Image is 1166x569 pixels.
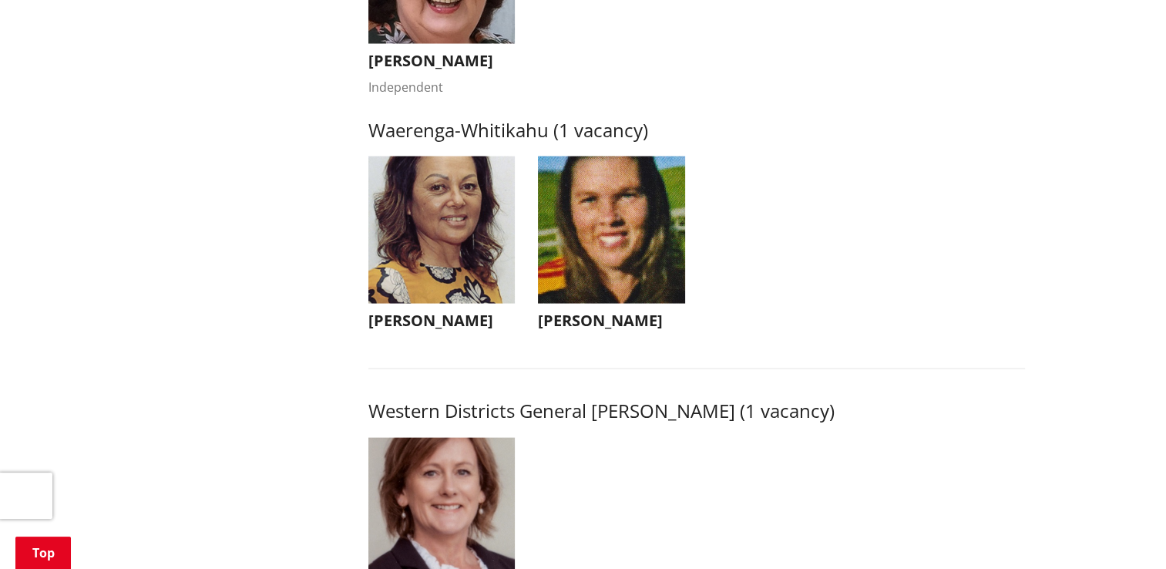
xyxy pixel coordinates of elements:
h3: Western Districts General [PERSON_NAME] (1 vacancy) [368,400,1025,423]
button: [PERSON_NAME] [368,157,516,338]
div: Independent [368,78,516,96]
h3: [PERSON_NAME] [538,311,685,330]
h3: Waerenga-Whitikahu (1 vacancy) [368,120,1025,142]
button: [PERSON_NAME] [538,157,685,338]
h3: [PERSON_NAME] [368,52,516,70]
img: WO-W-WW__RAUMATI_M__GiWMW [368,157,516,304]
img: WO-W-WW__DICKINSON_D__ydzbA [538,157,685,304]
iframe: Messenger Launcher [1095,504,1151,560]
a: Top [15,537,71,569]
h3: [PERSON_NAME] [368,311,516,330]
